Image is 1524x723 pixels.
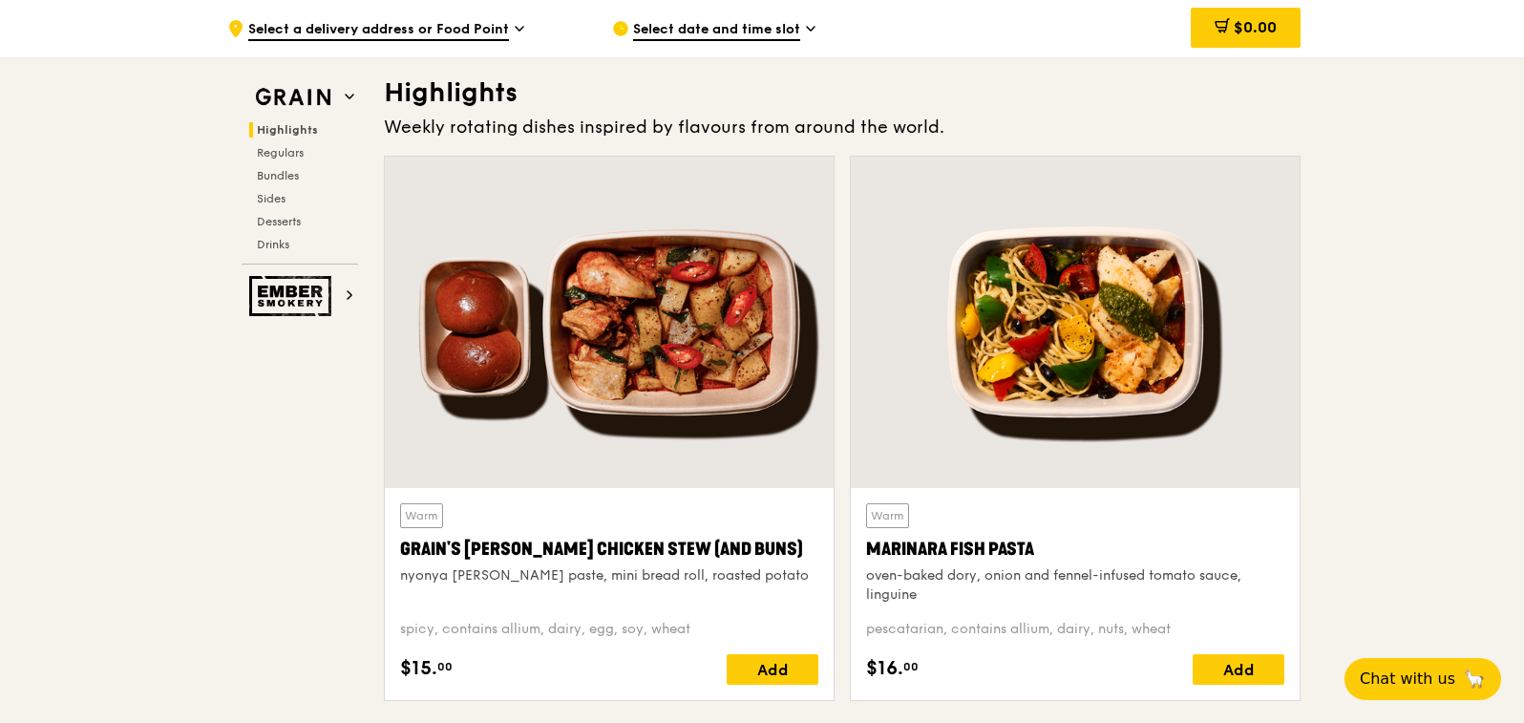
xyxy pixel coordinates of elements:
span: Desserts [257,215,301,228]
span: Highlights [257,123,318,137]
div: pescatarian, contains allium, dairy, nuts, wheat [866,620,1284,639]
span: Bundles [257,169,299,182]
span: Select a delivery address or Food Point [248,20,509,41]
button: Chat with us🦙 [1344,658,1501,700]
div: Warm [866,503,909,528]
span: $16. [866,654,903,683]
div: Grain's [PERSON_NAME] Chicken Stew (and buns) [400,536,818,563]
span: Select date and time slot [633,20,800,41]
div: Add [1193,654,1284,685]
img: Ember Smokery web logo [249,276,337,316]
img: Grain web logo [249,80,337,115]
span: Sides [257,192,286,205]
span: 00 [437,659,453,674]
div: Weekly rotating dishes inspired by flavours from around the world. [384,114,1301,140]
span: Chat with us [1360,668,1455,691]
div: nyonya [PERSON_NAME] paste, mini bread roll, roasted potato [400,566,818,585]
span: Regulars [257,146,304,159]
span: $15. [400,654,437,683]
span: 00 [903,659,919,674]
span: Drinks [257,238,289,251]
h3: Highlights [384,75,1301,110]
span: $0.00 [1234,18,1277,36]
div: Add [727,654,818,685]
div: spicy, contains allium, dairy, egg, soy, wheat [400,620,818,639]
div: oven-baked dory, onion and fennel-infused tomato sauce, linguine [866,566,1284,605]
div: Marinara Fish Pasta [866,536,1284,563]
div: Warm [400,503,443,528]
span: 🦙 [1463,668,1486,691]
